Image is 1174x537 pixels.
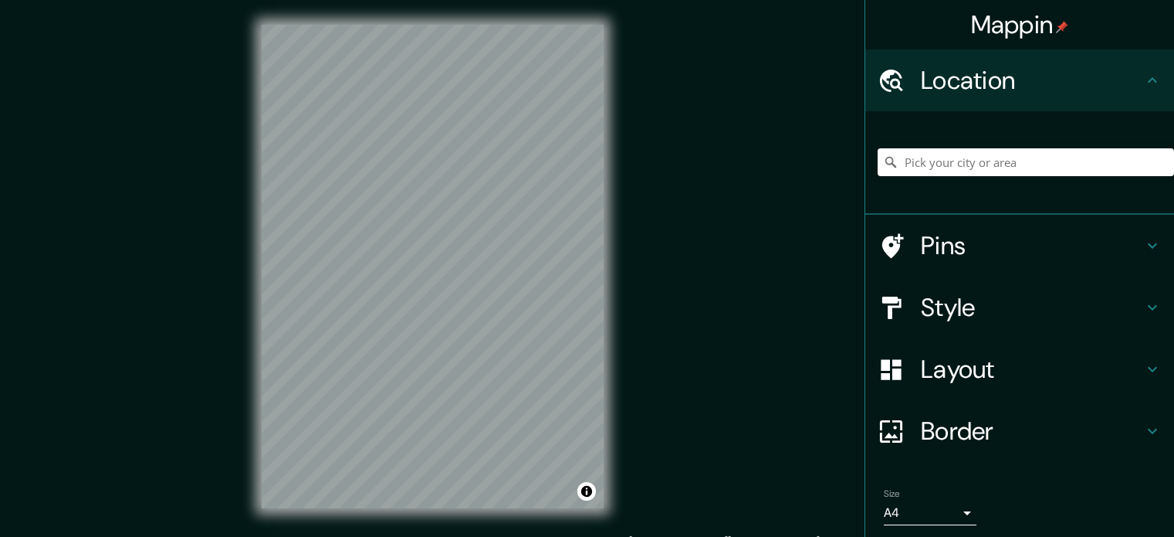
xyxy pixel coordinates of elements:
canvas: Map [262,25,604,508]
div: Location [865,49,1174,111]
h4: Pins [921,230,1143,261]
div: Border [865,400,1174,462]
div: Pins [865,215,1174,277]
div: A4 [884,501,976,525]
label: Size [884,488,900,501]
h4: Layout [921,354,1143,385]
div: Layout [865,338,1174,400]
input: Pick your city or area [878,148,1174,176]
button: Toggle attribution [577,482,596,501]
div: Style [865,277,1174,338]
h4: Mappin [971,9,1069,40]
h4: Border [921,416,1143,447]
h4: Location [921,65,1143,96]
img: pin-icon.png [1056,21,1068,33]
h4: Style [921,292,1143,323]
